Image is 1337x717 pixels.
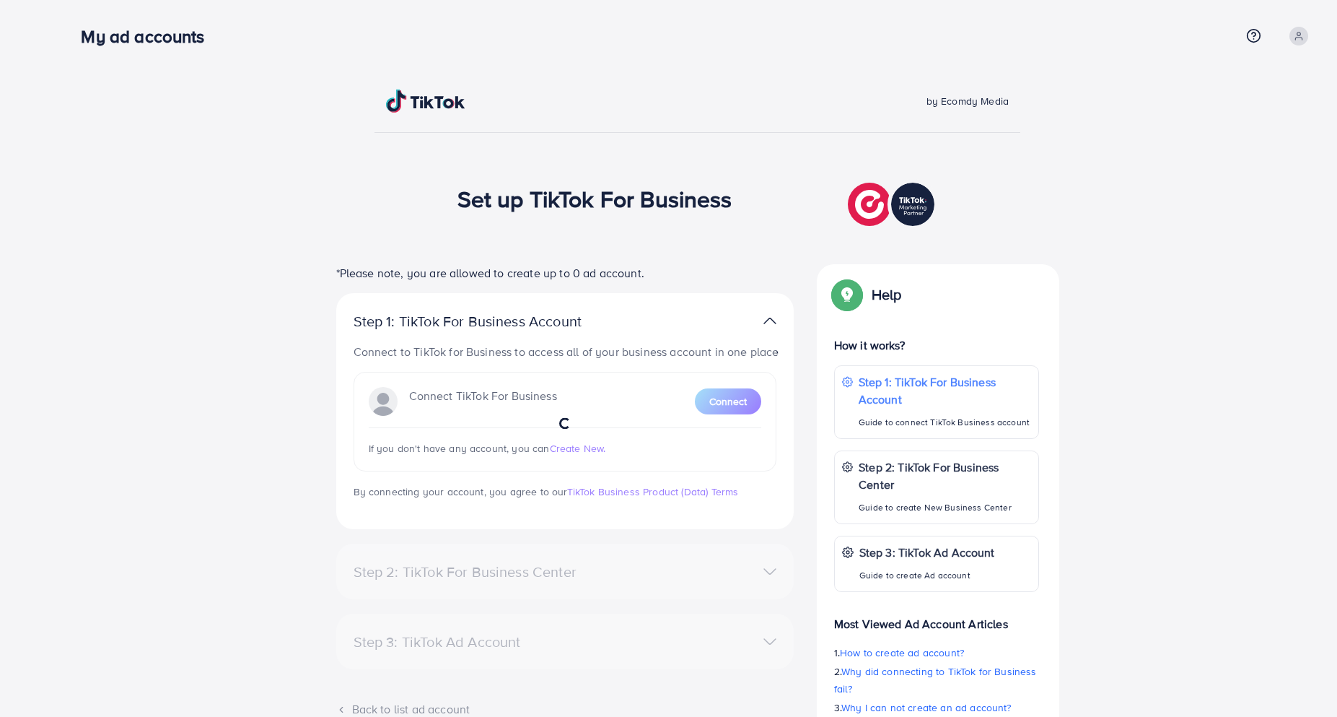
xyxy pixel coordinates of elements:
[834,699,1039,716] p: 3.
[859,544,995,561] p: Step 3: TikTok Ad Account
[834,663,1039,698] p: 2.
[834,644,1039,661] p: 1.
[81,26,216,47] h3: My ad accounts
[859,459,1031,493] p: Step 2: TikTok For Business Center
[859,414,1031,431] p: Guide to connect TikTok Business account
[848,179,938,230] img: TikTok partner
[840,646,964,660] span: How to create ad account?
[872,286,902,303] p: Help
[834,282,860,308] img: Popup guide
[926,94,1009,108] span: by Ecomdy Media
[834,336,1039,354] p: How it works?
[841,700,1012,715] span: Why I can not create an ad account?
[457,185,732,212] h1: Set up TikTok For Business
[834,664,1037,696] span: Why did connecting to TikTok for Business fail?
[834,604,1039,633] p: Most Viewed Ad Account Articles
[763,310,776,331] img: TikTok partner
[859,567,995,584] p: Guide to create Ad account
[859,373,1031,408] p: Step 1: TikTok For Business Account
[354,313,628,330] p: Step 1: TikTok For Business Account
[386,90,465,113] img: TikTok
[336,264,794,282] p: *Please note, you are allowed to create up to 0 ad account.
[859,499,1031,516] p: Guide to create New Business Center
